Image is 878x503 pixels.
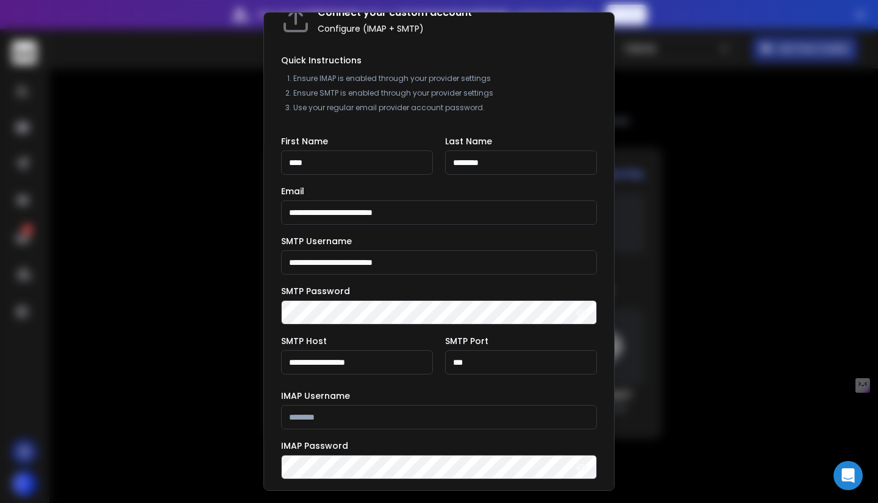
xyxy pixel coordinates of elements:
div: Open Intercom Messenger [833,461,863,490]
label: IMAP Password [281,441,348,450]
label: SMTP Host [281,337,327,345]
label: SMTP Username [281,237,352,245]
label: Email [281,187,304,195]
div: Dominio: [URL] [32,32,90,41]
label: IMAP Username [281,392,350,400]
label: First Name [281,137,328,146]
img: tab_keywords_by_traffic_grey.svg [130,71,140,80]
label: SMTP Password [281,287,350,295]
label: SMTP Port [445,337,488,345]
li: Ensure SMTP is enabled through your provider settings [293,88,597,98]
li: Use your regular email provider account password. [293,103,597,113]
p: Configure (IMAP + SMTP) [318,23,472,35]
div: Dominio [64,72,93,80]
div: v 4.0.25 [34,19,60,29]
img: logo_orange.svg [20,19,29,29]
div: Palabras clave [143,72,194,80]
label: Last Name [445,137,492,146]
li: Ensure IMAP is enabled through your provider settings [293,74,597,83]
img: website_grey.svg [20,32,29,41]
h2: Quick Instructions [281,54,597,66]
img: tab_domain_overview_orange.svg [51,71,60,80]
h1: Connect your custom account [318,5,472,20]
